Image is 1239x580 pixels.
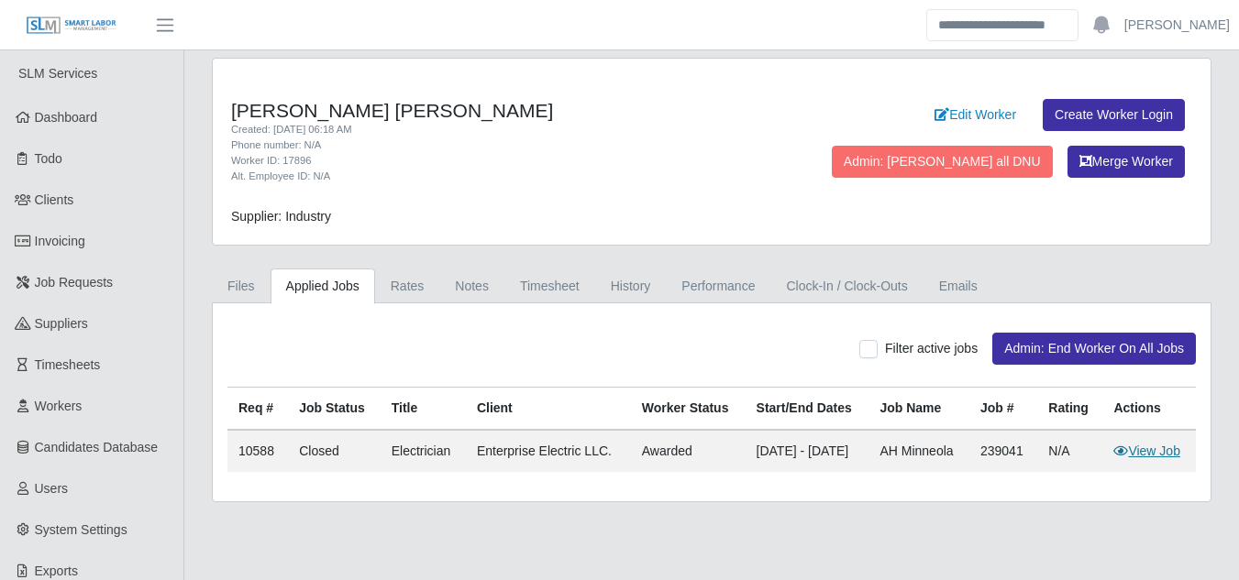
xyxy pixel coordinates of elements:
a: Create Worker Login [1043,99,1185,131]
td: Enterprise Electric LLC. [466,430,631,472]
div: Worker ID: 17896 [231,153,780,169]
button: Admin: End Worker On All Jobs [992,333,1196,365]
th: Job Status [288,388,381,431]
td: AH Minneola [868,430,969,472]
span: Timesheets [35,357,101,372]
td: 10588 [227,430,288,472]
a: Performance [666,268,770,304]
a: History [595,268,667,304]
a: Clock-In / Clock-Outs [770,268,923,304]
span: Todo [35,151,62,166]
div: Alt. Employee ID: N/A [231,169,780,184]
span: System Settings [35,522,127,537]
span: Exports [35,564,78,578]
a: Applied Jobs [271,268,375,304]
td: [DATE] - [DATE] [746,430,869,472]
a: Notes [439,268,504,304]
span: Clients [35,192,74,207]
th: Client [466,388,631,431]
span: Suppliers [35,316,88,331]
td: 239041 [969,430,1037,472]
th: Job # [969,388,1037,431]
input: Search [926,9,1079,41]
td: awarded [631,430,746,472]
span: Job Requests [35,275,114,290]
th: Worker Status [631,388,746,431]
span: Invoicing [35,234,85,248]
span: Workers [35,399,83,413]
h4: [PERSON_NAME] [PERSON_NAME] [231,99,780,122]
a: [PERSON_NAME] [1124,16,1230,35]
a: Emails [924,268,993,304]
th: Rating [1037,388,1102,431]
a: Timesheet [504,268,595,304]
td: Electrician [381,430,466,472]
span: Users [35,481,69,496]
span: Filter active jobs [885,341,978,356]
span: Supplier: Industry [231,209,331,224]
img: SLM Logo [26,16,117,36]
div: Created: [DATE] 06:18 AM [231,122,780,137]
button: Admin: [PERSON_NAME] all DNU [832,146,1053,178]
a: Edit Worker [923,99,1028,131]
span: SLM Services [18,66,97,81]
th: Title [381,388,466,431]
span: Candidates Database [35,440,159,454]
div: Phone number: N/A [231,137,780,153]
a: Files [212,268,271,304]
th: Actions [1102,388,1196,431]
th: Job Name [868,388,969,431]
th: Start/End Dates [746,388,869,431]
td: Closed [288,430,381,472]
span: Dashboard [35,110,98,125]
td: N/A [1037,430,1102,472]
a: Rates [375,268,440,304]
a: View Job [1113,443,1180,458]
button: Merge Worker [1068,146,1185,178]
th: Req # [227,388,288,431]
